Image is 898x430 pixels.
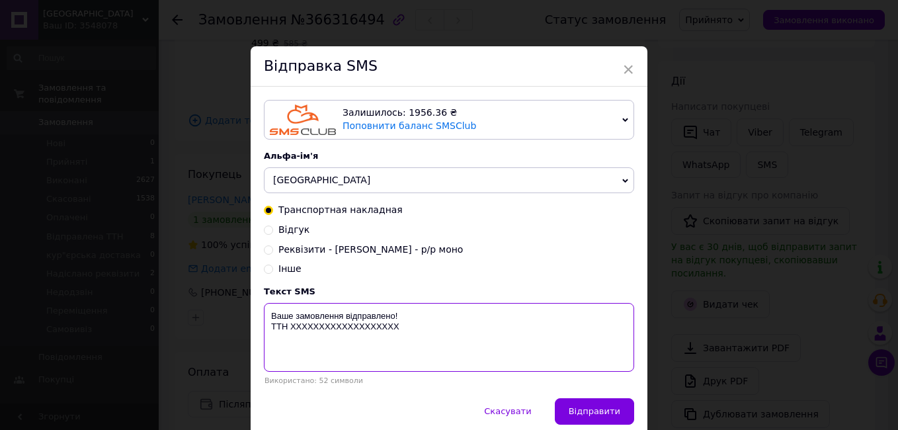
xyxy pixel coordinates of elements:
[343,120,476,131] a: Поповнити баланс SMSClub
[484,406,531,416] span: Скасувати
[470,398,545,425] button: Скасувати
[343,107,617,120] div: Залишилось: 1956.36 ₴
[278,204,403,215] span: Транспортная накладная
[264,303,634,372] textarea: Ваше замовлення відправлено! ТТН ХХХХХХХХХХХХХХХХХХХ
[273,175,370,185] span: [GEOGRAPHIC_DATA]
[264,151,318,161] span: Альфа-ім'я
[555,398,634,425] button: Відправити
[251,46,647,87] div: Відправка SMS
[278,263,302,274] span: Інше
[278,244,463,255] span: Реквізити - [PERSON_NAME] - р/р моно
[264,286,634,296] div: Текст SMS
[569,406,620,416] span: Відправити
[264,376,634,385] div: Використано: 52 символи
[278,224,309,235] span: Відгук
